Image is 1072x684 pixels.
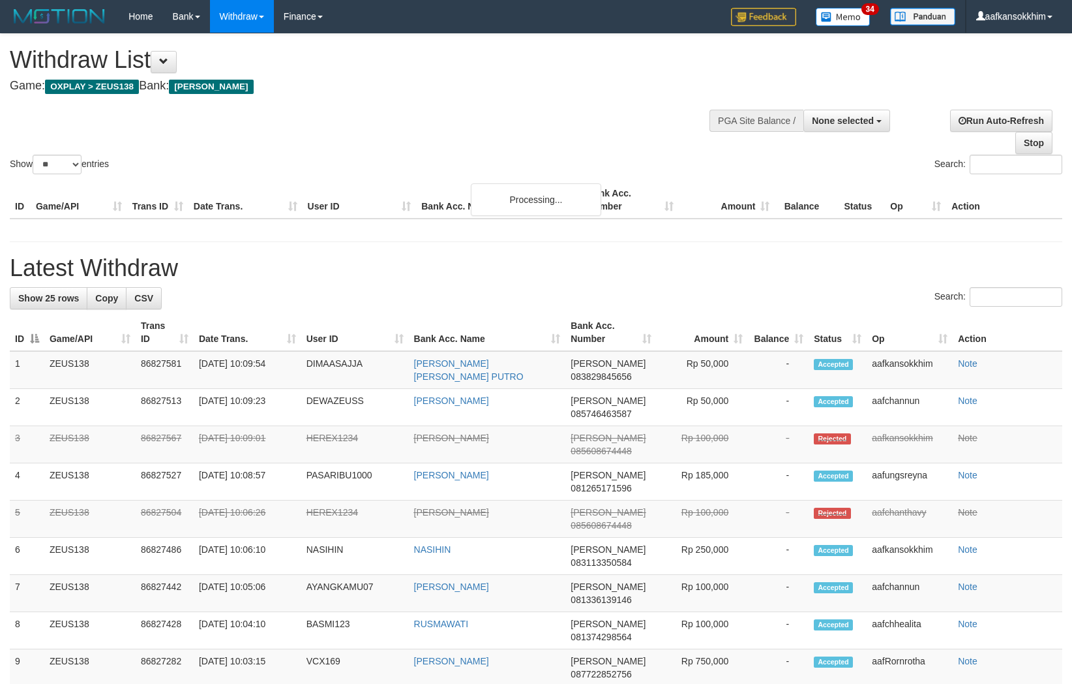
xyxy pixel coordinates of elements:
a: [PERSON_NAME] [414,507,489,518]
td: 86827428 [136,612,194,649]
span: Copy 083113350584 to clipboard [571,557,631,568]
td: DIMAASAJJA [301,351,409,389]
td: aafungsreyna [867,463,953,501]
th: ID: activate to sort column descending [10,314,44,351]
td: NASIHIN [301,538,409,575]
td: 6 [10,538,44,575]
span: [PERSON_NAME] [169,80,253,94]
a: Note [958,358,977,369]
td: ZEUS138 [44,463,136,501]
h4: Game: Bank: [10,80,702,93]
td: aafchhealita [867,612,953,649]
a: [PERSON_NAME] [414,582,489,592]
span: [PERSON_NAME] [571,544,646,555]
th: Status [839,181,885,219]
td: 7 [10,575,44,612]
a: Note [958,544,977,555]
td: Rp 100,000 [657,501,748,538]
a: Stop [1015,132,1052,154]
td: [DATE] 10:05:06 [194,575,301,612]
th: Balance [775,181,839,219]
td: Rp 50,000 [657,389,748,426]
a: CSV [126,287,162,309]
a: Note [958,619,977,629]
img: Button%20Memo.svg [816,8,871,26]
td: [DATE] 10:08:57 [194,463,301,501]
th: Balance: activate to sort column ascending [748,314,809,351]
th: User ID [303,181,417,219]
td: 86827581 [136,351,194,389]
span: Accepted [814,619,853,630]
th: Bank Acc. Name: activate to sort column ascending [409,314,566,351]
img: panduan.png [890,8,955,25]
span: Copy [95,293,118,303]
span: CSV [134,293,153,303]
a: Note [958,433,977,443]
span: [PERSON_NAME] [571,582,646,592]
td: - [748,426,809,463]
a: RUSMAWATI [414,619,468,629]
th: Bank Acc. Number [582,181,679,219]
td: 86827513 [136,389,194,426]
td: ZEUS138 [44,538,136,575]
td: [DATE] 10:09:23 [194,389,301,426]
a: [PERSON_NAME] [414,396,489,406]
th: Op [885,181,946,219]
span: [PERSON_NAME] [571,656,646,666]
td: 86827527 [136,463,194,501]
select: Showentries [33,155,82,174]
span: [PERSON_NAME] [571,619,646,629]
th: Trans ID: activate to sort column ascending [136,314,194,351]
a: Note [958,582,977,592]
td: ZEUS138 [44,351,136,389]
span: Copy 081336139146 to clipboard [571,595,631,605]
th: Action [946,181,1062,219]
td: aafchannun [867,389,953,426]
span: Copy 085746463587 to clipboard [571,409,631,419]
span: OXPLAY > ZEUS138 [45,80,139,94]
a: [PERSON_NAME] [414,656,489,666]
td: ZEUS138 [44,575,136,612]
td: - [748,575,809,612]
span: None selected [812,116,874,126]
span: Copy 081265171596 to clipboard [571,483,631,493]
td: [DATE] 10:04:10 [194,612,301,649]
td: 86827567 [136,426,194,463]
td: 3 [10,426,44,463]
td: - [748,612,809,649]
td: - [748,501,809,538]
span: Accepted [814,582,853,593]
td: ZEUS138 [44,612,136,649]
td: DEWAZEUSS [301,389,409,426]
span: [PERSON_NAME] [571,396,646,406]
td: ZEUS138 [44,389,136,426]
td: - [748,463,809,501]
span: Show 25 rows [18,293,79,303]
th: ID [10,181,31,219]
td: 8 [10,612,44,649]
span: [PERSON_NAME] [571,358,646,369]
td: Rp 250,000 [657,538,748,575]
td: - [748,389,809,426]
span: Accepted [814,359,853,370]
th: Bank Acc. Name [416,181,582,219]
span: Copy 085608674448 to clipboard [571,520,631,531]
td: PASARIBU1000 [301,463,409,501]
a: Run Auto-Refresh [950,110,1052,132]
td: [DATE] 10:09:54 [194,351,301,389]
th: Trans ID [127,181,188,219]
td: [DATE] 10:06:10 [194,538,301,575]
span: Copy 083829845656 to clipboard [571,371,631,382]
span: Accepted [814,396,853,407]
td: 86827442 [136,575,194,612]
td: Rp 100,000 [657,612,748,649]
a: [PERSON_NAME] [PERSON_NAME] PUTRO [414,358,524,382]
label: Search: [934,287,1062,307]
h1: Withdraw List [10,47,702,73]
button: None selected [803,110,890,132]
td: - [748,351,809,389]
label: Search: [934,155,1062,174]
span: Accepted [814,471,853,482]
a: Note [958,507,977,518]
th: Bank Acc. Number: activate to sort column ascending [565,314,657,351]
